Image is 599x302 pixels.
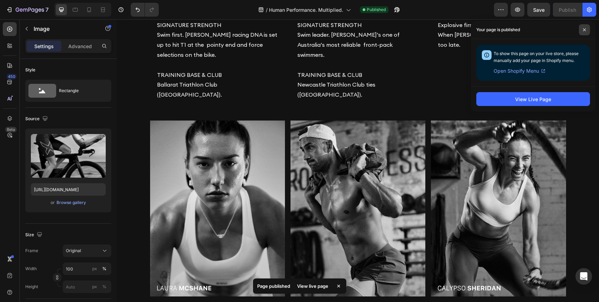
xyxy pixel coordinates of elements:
div: Style [25,67,35,73]
div: Undo/Redo [131,3,159,17]
span: / [266,6,268,14]
p: 7 [45,6,49,14]
span: Open Shopify Menu [494,67,539,75]
div: px [92,284,97,290]
span: Original [66,248,81,254]
div: View Live Page [515,96,551,103]
button: % [90,265,99,273]
button: % [90,283,99,291]
button: Save [527,3,550,17]
div: px [92,266,97,272]
span: Save [533,7,545,13]
img: gempages_532754194805818521-342cecd6-5149-4ce8-b447-e6efc960cf13.jpg [174,101,309,277]
div: Beta [5,127,17,132]
p: Settings [34,43,54,50]
div: Rectangle [59,83,101,99]
p: Image [34,25,93,33]
input: px% [63,281,111,293]
div: % [102,284,106,290]
div: 450 [7,74,17,79]
iframe: Design area [117,19,599,302]
div: % [102,266,106,272]
p: Your page is published [476,26,520,33]
button: 7 [3,3,52,17]
button: View Live Page [476,92,590,106]
p: Page published [257,283,290,290]
p: Advanced [68,43,92,50]
input: px% [63,263,111,275]
span: Published [367,7,386,13]
div: Browse gallery [57,199,86,206]
div: Publish [559,6,576,14]
label: Frame [25,248,38,254]
input: https://example.com/image.jpg [31,183,106,196]
label: Height [25,284,38,290]
button: Publish [553,3,582,17]
label: Width [25,266,37,272]
button: Browse gallery [56,199,86,206]
img: preview-image [31,134,106,178]
button: Original [63,245,111,257]
span: Human Performance. Multiplied. [269,6,343,14]
div: Source [25,114,49,124]
img: gempages_532754194805818521-93045f31-5bf6-4825-a82f-60218d75f233.jpg [314,101,449,277]
span: To show this page on your live store, please manually add your page in Shopify menu. [494,51,579,63]
div: Size [25,230,44,240]
span: or [51,198,55,207]
img: gempages_532754194805818521-e62be334-b61c-4105-8afa-401d3f3bf071.jpg [33,101,168,277]
button: px [100,265,108,273]
div: Open Intercom Messenger [575,268,592,285]
div: View live page [293,281,332,291]
button: px [100,283,108,291]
